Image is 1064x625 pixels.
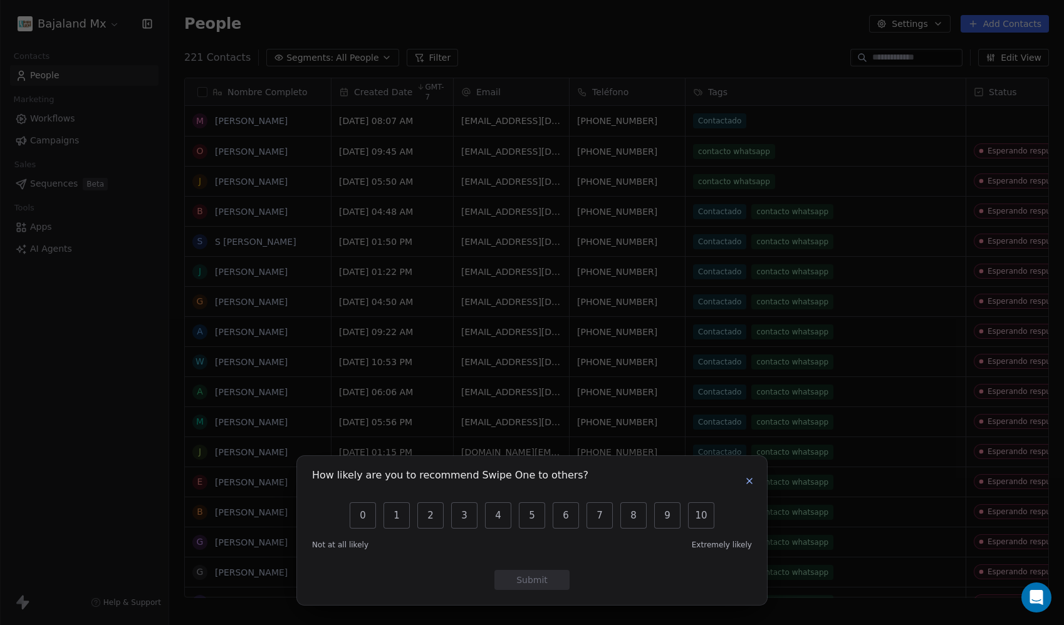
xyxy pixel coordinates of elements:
h1: How likely are you to recommend Swipe One to others? [312,471,588,483]
button: 1 [383,502,410,529]
button: 0 [350,502,376,529]
button: 8 [620,502,647,529]
button: 6 [553,502,579,529]
button: 4 [485,502,511,529]
span: Extremely likely [692,540,752,550]
button: 3 [451,502,477,529]
button: 2 [417,502,444,529]
button: Submit [494,570,570,590]
button: 10 [688,502,714,529]
button: 5 [519,502,545,529]
button: 7 [587,502,613,529]
span: Not at all likely [312,540,368,550]
button: 9 [654,502,681,529]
